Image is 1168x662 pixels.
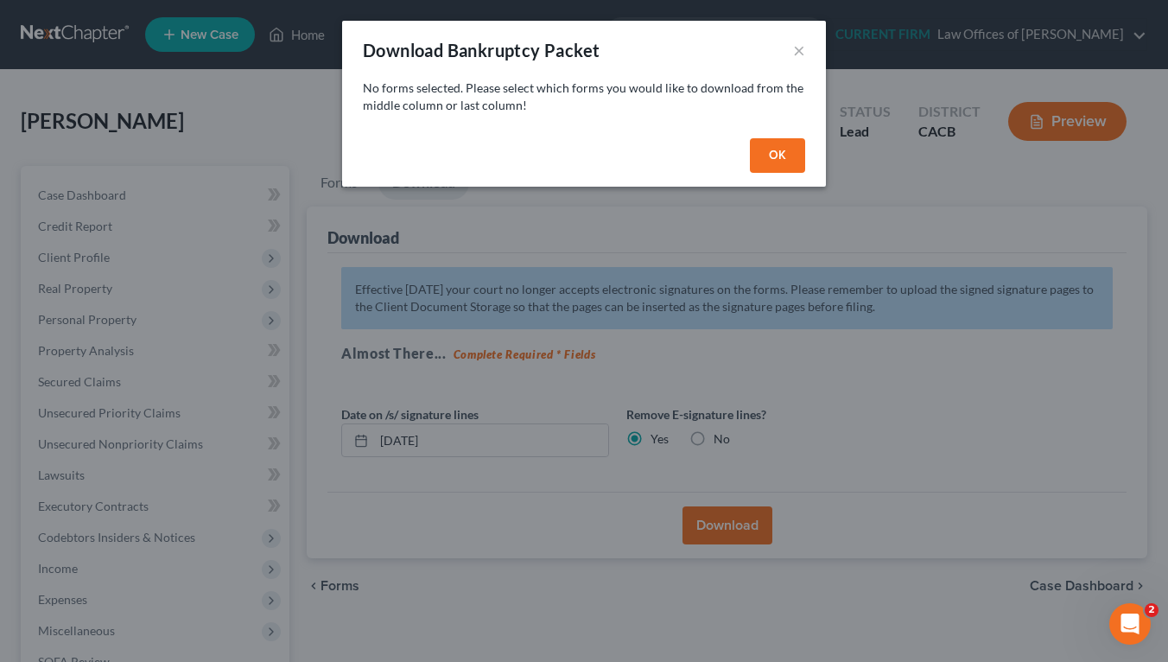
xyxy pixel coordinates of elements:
p: No forms selected. Please select which forms you would like to download from the middle column or... [363,80,805,114]
div: Download Bankruptcy Packet [363,38,600,62]
span: 2 [1145,603,1158,617]
button: OK [750,138,805,173]
button: × [793,40,805,60]
iframe: Intercom live chat [1109,603,1151,645]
